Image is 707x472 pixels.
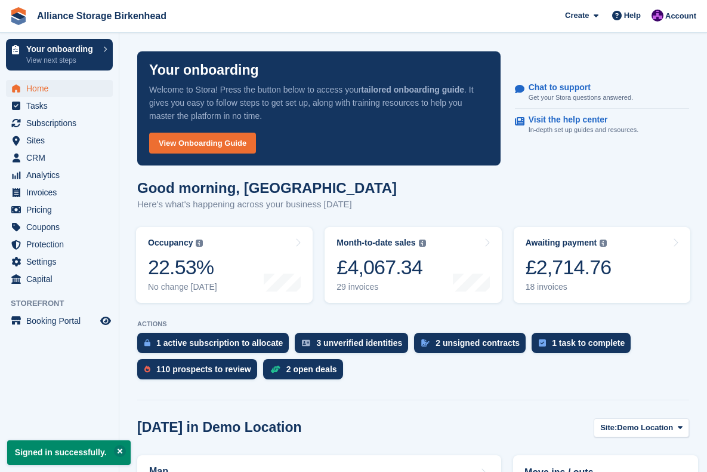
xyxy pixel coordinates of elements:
[6,253,113,270] a: menu
[26,236,98,253] span: Protection
[11,298,119,309] span: Storefront
[515,76,689,109] a: Chat to support Get your Stora questions answered.
[529,115,629,125] p: Visit the help center
[515,109,689,141] a: Visit the help center In-depth set up guides and resources.
[624,10,641,22] span: Help
[302,339,310,347] img: verify_identity-adf6edd0f0f0b5bbfe63781bf79b02c33cf7c696d77639b501bdc392416b5a36.svg
[270,365,280,373] img: deal-1b604bf984904fb50ccaf53a9ad4b4a5d6e5aea283cecdc64d6e3604feb123c2.svg
[539,339,546,347] img: task-75834270c22a3079a89374b754ae025e5fb1db73e45f91037f5363f120a921f8.svg
[263,359,349,385] a: 2 open deals
[336,282,425,292] div: 29 invoices
[361,85,464,94] strong: tailored onboarding guide
[526,255,612,280] div: £2,714.76
[6,97,113,114] a: menu
[137,333,295,359] a: 1 active subscription to allocate
[419,240,426,247] img: icon-info-grey-7440780725fd019a000dd9b08b2336e03edf1995a4989e88bcd33f0948082b44.svg
[26,271,98,287] span: Capital
[600,422,617,434] span: Site:
[32,6,171,26] a: Alliance Storage Birkenhead
[6,115,113,131] a: menu
[325,227,501,303] a: Month-to-date sales £4,067.34 29 invoices
[414,333,532,359] a: 2 unsigned contracts
[532,333,637,359] a: 1 task to complete
[6,312,113,329] a: menu
[6,201,113,218] a: menu
[26,115,98,131] span: Subscriptions
[594,418,689,438] button: Site: Demo Location
[149,63,259,77] p: Your onboarding
[529,125,639,135] p: In-depth set up guides and resources.
[26,219,98,235] span: Coupons
[26,80,98,97] span: Home
[6,184,113,201] a: menu
[149,133,256,154] a: View Onboarding Guide
[336,238,415,248] div: Month-to-date sales
[144,339,150,347] img: active_subscription_to_allocate_icon-d502201f5373d7db506a760aba3b589e785aa758c864c3986d89f69b8ff3...
[6,167,113,183] a: menu
[600,240,607,247] img: icon-info-grey-7440780725fd019a000dd9b08b2336e03edf1995a4989e88bcd33f0948082b44.svg
[6,236,113,253] a: menu
[26,132,98,149] span: Sites
[148,282,217,292] div: No change [DATE]
[148,238,193,248] div: Occupancy
[514,227,690,303] a: Awaiting payment £2,714.76 18 invoices
[26,55,97,66] p: View next steps
[144,366,150,373] img: prospect-51fa495bee0391a8d652442698ab0144808aea92771e9ea1ae160a38d050c398.svg
[10,7,27,25] img: stora-icon-8386f47178a22dfd0bd8f6a31ec36ba5ce8667c1dd55bd0f319d3a0aa187defe.svg
[6,132,113,149] a: menu
[436,338,520,348] div: 2 unsigned contracts
[98,314,113,328] a: Preview store
[136,227,313,303] a: Occupancy 22.53% No change [DATE]
[421,339,430,347] img: contract_signature_icon-13c848040528278c33f63329250d36e43548de30e8caae1d1a13099fd9432cc5.svg
[617,422,673,434] span: Demo Location
[156,364,251,374] div: 110 prospects to review
[26,201,98,218] span: Pricing
[26,45,97,53] p: Your onboarding
[26,312,98,329] span: Booking Portal
[295,333,414,359] a: 3 unverified identities
[7,440,131,465] p: Signed in successfully.
[6,271,113,287] a: menu
[286,364,337,374] div: 2 open deals
[665,10,696,22] span: Account
[26,167,98,183] span: Analytics
[156,338,283,348] div: 1 active subscription to allocate
[6,149,113,166] a: menu
[148,255,217,280] div: 22.53%
[137,359,263,385] a: 110 prospects to review
[6,219,113,235] a: menu
[26,97,98,114] span: Tasks
[137,320,689,328] p: ACTIONS
[552,338,625,348] div: 1 task to complete
[26,149,98,166] span: CRM
[149,83,489,122] p: Welcome to Stora! Press the button below to access your . It gives you easy to follow steps to ge...
[26,184,98,201] span: Invoices
[526,238,597,248] div: Awaiting payment
[137,419,302,436] h2: [DATE] in Demo Location
[529,93,633,103] p: Get your Stora questions answered.
[316,338,402,348] div: 3 unverified identities
[137,198,397,212] p: Here's what's happening across your business [DATE]
[529,82,623,93] p: Chat to support
[6,39,113,71] a: Your onboarding View next steps
[565,10,589,22] span: Create
[26,253,98,270] span: Settings
[336,255,425,280] div: £4,067.34
[652,10,663,22] img: Romilly Norton
[137,180,397,196] h1: Good morning, [GEOGRAPHIC_DATA]
[6,80,113,97] a: menu
[196,240,203,247] img: icon-info-grey-7440780725fd019a000dd9b08b2336e03edf1995a4989e88bcd33f0948082b44.svg
[526,282,612,292] div: 18 invoices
